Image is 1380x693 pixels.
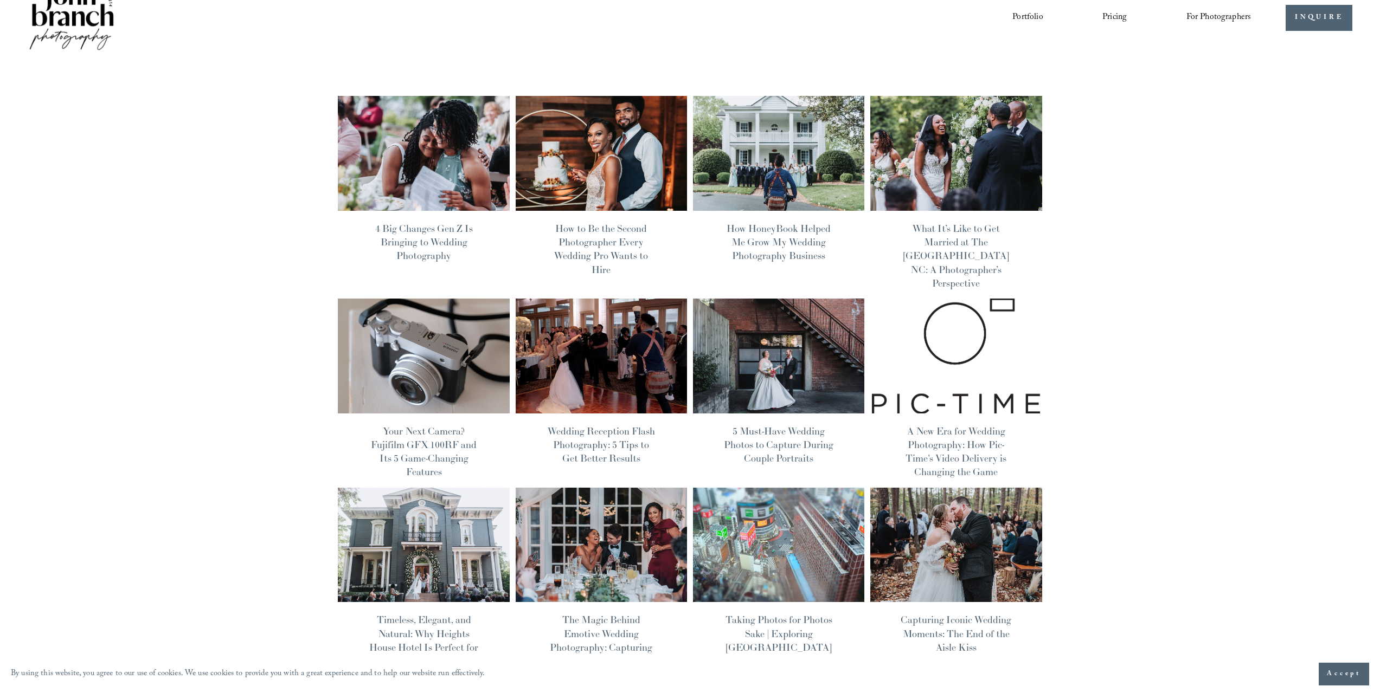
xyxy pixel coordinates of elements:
img: Wedding Reception Flash Photography: 5 Tips to Get Better Results [515,298,688,414]
img: What It’s Like to Get Married at The Bradford NC: A Photographer’s Perspective [870,95,1043,211]
a: 5 Must-Have Wedding Photos to Capture During Couple Portraits [724,425,833,464]
p: By using this website, you agree to our use of cookies. We use cookies to provide you with a grea... [11,666,485,682]
img: The Magic Behind Emotive Wedding Photography: Capturing Your Love Story [515,487,688,603]
img: Taking Photos for Photos Sake | Exploring Japan with the Fujifilm X-S20 [692,487,865,603]
img: Timeless, Elegant, and Natural: Why Heights House Hotel Is Perfect for Your Wedding Photos [337,487,510,603]
img: 4 Big Changes Gen Z Is Bringing to Wedding Photography [337,95,510,211]
a: How HoneyBook Helped Me Grow My Wedding Photography Business [727,222,831,262]
a: Portfolio [1012,9,1043,27]
a: Taking Photos for Photos Sake | Exploring [GEOGRAPHIC_DATA] with the Fujifilm X-S20 [726,613,832,667]
a: Timeless, Elegant, and Natural: Why Heights House Hotel Is Perfect for Your Wedding Photos [369,613,478,667]
a: A New Era for Wedding Photography: How Pic-Time's Video Delivery is Changing the Game [906,425,1006,478]
img: 5 Must-Have Wedding Photos to Capture During Couple Portraits [692,298,865,414]
a: INQUIRE [1286,5,1352,31]
a: Your Next Camera? Fujifilm GFX 100RF and Its 5 Game-Changing Features [371,425,477,478]
img: How HoneyBook Helped Me Grow My Wedding Photography Business [692,95,865,211]
img: How to Be the Second Photographer Every Wedding Pro Wants to Hire [515,95,688,211]
a: How to Be the Second Photographer Every Wedding Pro Wants to Hire [554,222,648,276]
a: Capturing Iconic Wedding Moments: The End of the Aisle Kiss [901,613,1011,653]
span: Accept [1327,669,1361,679]
button: Accept [1319,663,1369,685]
img: A New Era for Wedding Photography: How Pic-Time's Video Delivery is Changing the Game [870,298,1043,414]
a: folder dropdown [1186,9,1251,27]
a: Wedding Reception Flash Photography: 5 Tips to Get Better Results [548,425,655,464]
a: What It’s Like to Get Married at The [GEOGRAPHIC_DATA] NC: A Photographer’s Perspective [903,222,1009,289]
span: For Photographers [1186,9,1251,26]
img: Capturing Iconic Wedding Moments: The End of the Aisle Kiss [870,487,1043,603]
a: The Magic Behind Emotive Wedding Photography: Capturing Your Love Story [550,613,652,667]
a: 4 Big Changes Gen Z Is Bringing to Wedding Photography [375,222,473,262]
a: Pricing [1102,9,1127,27]
img: Your Next Camera? Fujifilm GFX 100RF and Its 5 Game-Changing Features [337,298,510,414]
